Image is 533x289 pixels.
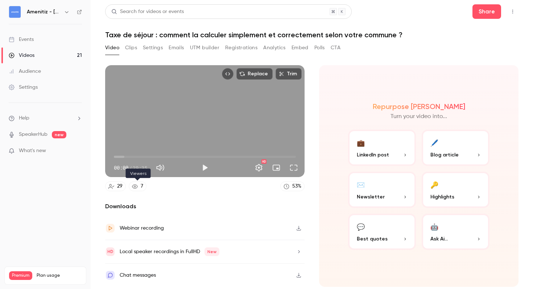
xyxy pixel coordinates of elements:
[153,160,168,175] button: Mute
[430,179,438,190] div: 🔑
[204,247,219,256] span: New
[19,131,47,138] a: SpeakerHub
[129,181,146,191] a: 7
[391,112,447,121] p: Turn your video into...
[276,68,302,80] button: Trim
[105,42,119,54] button: Video
[430,193,454,201] span: Highlights
[141,183,143,190] div: 7
[292,42,309,54] button: Embed
[286,160,301,175] button: Full screen
[190,42,219,54] button: UTM builder
[9,52,34,59] div: Videos
[357,221,365,232] div: 💬
[348,172,416,208] button: ✉️Newsletter
[314,42,325,54] button: Polls
[357,151,389,159] span: LinkedIn post
[222,68,234,80] button: Embed video
[9,84,38,91] div: Settings
[348,130,416,166] button: 💼LinkedIn post
[261,159,266,164] div: HD
[292,183,301,190] div: 53 %
[105,181,126,191] a: 29
[111,8,184,16] div: Search for videos or events
[9,114,82,122] li: help-dropdown-opener
[430,235,448,243] span: Ask Ai...
[280,181,305,191] a: 53%
[357,193,385,201] span: Newsletter
[105,202,305,211] h2: Downloads
[422,214,489,250] button: 🤖Ask Ai...
[169,42,184,54] button: Emails
[263,42,286,54] button: Analytics
[348,214,416,250] button: 💬Best quotes
[120,224,164,233] div: Webinar recording
[9,271,32,280] span: Premium
[133,164,147,172] span: 29:35
[472,4,501,19] button: Share
[373,102,465,111] h2: Repurpose [PERSON_NAME]
[357,179,365,190] div: ✉️
[430,151,459,159] span: Blog article
[120,247,219,256] div: Local speaker recordings in FullHD
[125,42,137,54] button: Clips
[225,42,257,54] button: Registrations
[236,68,273,80] button: Replace
[430,137,438,148] div: 🖊️
[357,137,365,148] div: 💼
[114,164,128,172] span: 00:00
[507,6,518,17] button: Top Bar Actions
[129,164,132,172] span: /
[252,160,266,175] button: Settings
[120,271,156,280] div: Chat messages
[37,273,82,278] span: Plan usage
[198,160,212,175] button: Play
[117,183,123,190] div: 29
[105,30,518,39] h1: Taxe de séjour : comment la calculer simplement et correctement selon votre commune ?
[9,6,21,18] img: Amenitiz - France 🇫🇷
[9,68,41,75] div: Audience
[27,8,61,16] h6: Amenitiz - [GEOGRAPHIC_DATA] 🇫🇷
[269,160,284,175] button: Turn on miniplayer
[19,147,46,155] span: What's new
[430,221,438,232] div: 🤖
[357,235,388,243] span: Best quotes
[9,36,34,43] div: Events
[52,131,66,138] span: new
[114,164,147,172] div: 00:00
[422,130,489,166] button: 🖊️Blog article
[331,42,340,54] button: CTA
[422,172,489,208] button: 🔑Highlights
[73,148,82,154] iframe: Noticeable Trigger
[19,114,29,122] span: Help
[143,42,163,54] button: Settings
